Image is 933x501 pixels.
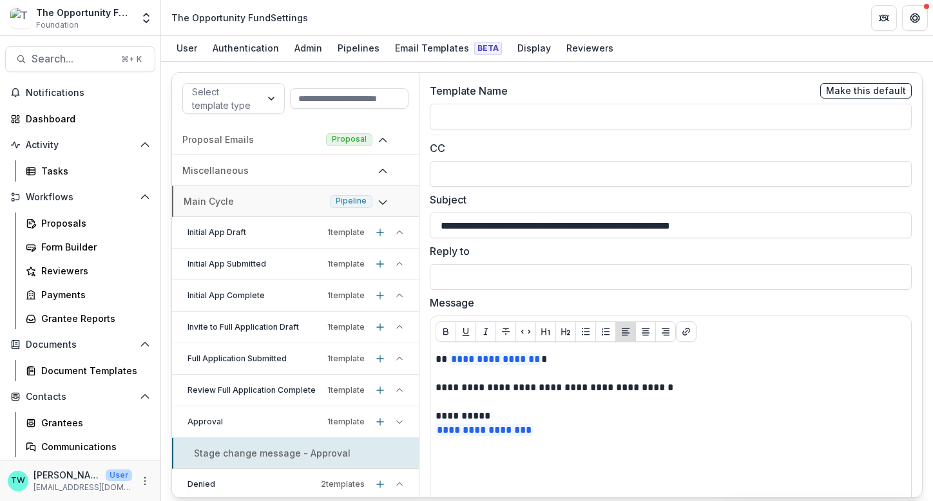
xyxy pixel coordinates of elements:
[512,39,556,57] div: Display
[332,36,385,61] a: Pipelines
[21,308,155,329] a: Grantee Reports
[188,290,322,301] p: Initial App Complete
[561,39,619,57] div: Reviewers
[21,260,155,281] a: Reviewers
[26,88,150,99] span: Notifications
[595,321,616,342] button: Ordered List
[370,411,390,432] button: Add template
[390,39,507,57] div: Email Templates
[21,284,155,305] a: Payments
[41,416,145,430] div: Grantees
[871,5,897,31] button: Partners
[430,295,904,310] label: Message
[171,11,308,24] div: The Opportunity Fund Settings
[327,416,365,428] p: 1 template
[26,192,135,203] span: Workflows
[21,213,155,234] a: Proposals
[119,52,144,66] div: ⌘ + K
[370,254,390,274] button: Add template
[430,140,904,156] label: CC
[188,416,322,428] p: Approval
[5,135,155,155] button: Open Activity
[21,436,155,457] a: Communications
[188,478,316,490] p: Denied
[21,236,155,258] a: Form Builder
[655,321,676,342] button: Align Right
[32,53,113,65] span: Search...
[26,140,135,151] span: Activity
[184,194,325,208] p: Main Cycle
[512,36,556,61] a: Display
[26,392,135,402] span: Contacts
[11,477,25,485] div: Ti Wilhelm
[370,222,390,243] button: Add template
[166,8,313,27] nav: breadcrumb
[676,321,697,342] button: Create link
[41,264,145,278] div: Reviewers
[370,317,390,337] button: Add template
[188,227,322,238] p: Initial App Draft
[535,321,556,342] button: Heading 1
[36,6,132,19] div: The Opportunity Fund
[332,135,367,144] span: Proposal
[390,36,507,61] a: Email Templates Beta
[34,482,132,493] p: [EMAIL_ADDRESS][DOMAIN_NAME]
[5,108,155,129] a: Dashboard
[137,473,153,489] button: More
[207,39,284,57] div: Authentication
[902,5,928,31] button: Get Help
[476,321,496,342] button: Italicize
[289,36,327,61] a: Admin
[182,133,321,146] p: Proposal Emails
[207,36,284,61] a: Authentication
[34,468,101,482] p: [PERSON_NAME]
[436,321,456,342] button: Bold
[332,39,385,57] div: Pipelines
[555,321,576,342] button: Heading 2
[26,112,145,126] div: Dashboard
[826,86,906,97] span: Make this default
[41,364,145,377] div: Document Templates
[336,196,367,205] span: Pipeline
[41,216,145,230] div: Proposals
[41,164,145,178] div: Tasks
[188,353,322,364] p: Full Application Submitted
[21,412,155,433] a: Grantees
[474,42,502,55] span: Beta
[370,474,390,495] button: Add template
[430,243,904,259] label: Reply to
[41,288,145,301] div: Payments
[21,360,155,381] a: Document Templates
[171,36,202,61] a: User
[188,384,322,396] p: Review Full Application Complete
[192,85,252,112] div: Select template type
[41,240,145,254] div: Form Builder
[5,334,155,355] button: Open Documents
[137,5,155,31] button: Open entity switcher
[5,82,155,103] button: Notifications
[327,384,365,396] p: 1 template
[430,83,508,99] label: Template Name
[635,321,656,342] button: Align Center
[515,321,536,342] button: Code
[182,164,372,177] p: Miscellaneous
[327,227,365,238] p: 1 template
[370,380,390,401] button: Add template
[575,321,596,342] button: Bullet List
[10,8,31,28] img: The Opportunity Fund
[26,339,135,350] span: Documents
[36,19,79,31] span: Foundation
[188,258,322,270] p: Initial App Submitted
[321,478,365,490] p: 2 template s
[41,312,145,325] div: Grantee Reports
[561,36,619,61] a: Reviewers
[327,258,365,270] p: 1 template
[456,321,476,342] button: Underline
[5,187,155,207] button: Open Workflows
[430,192,904,207] label: Subject
[327,321,365,333] p: 1 template
[171,39,202,57] div: User
[194,446,351,460] p: Stage change message - Approval
[5,386,155,407] button: Open Contacts
[370,285,390,306] button: Add template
